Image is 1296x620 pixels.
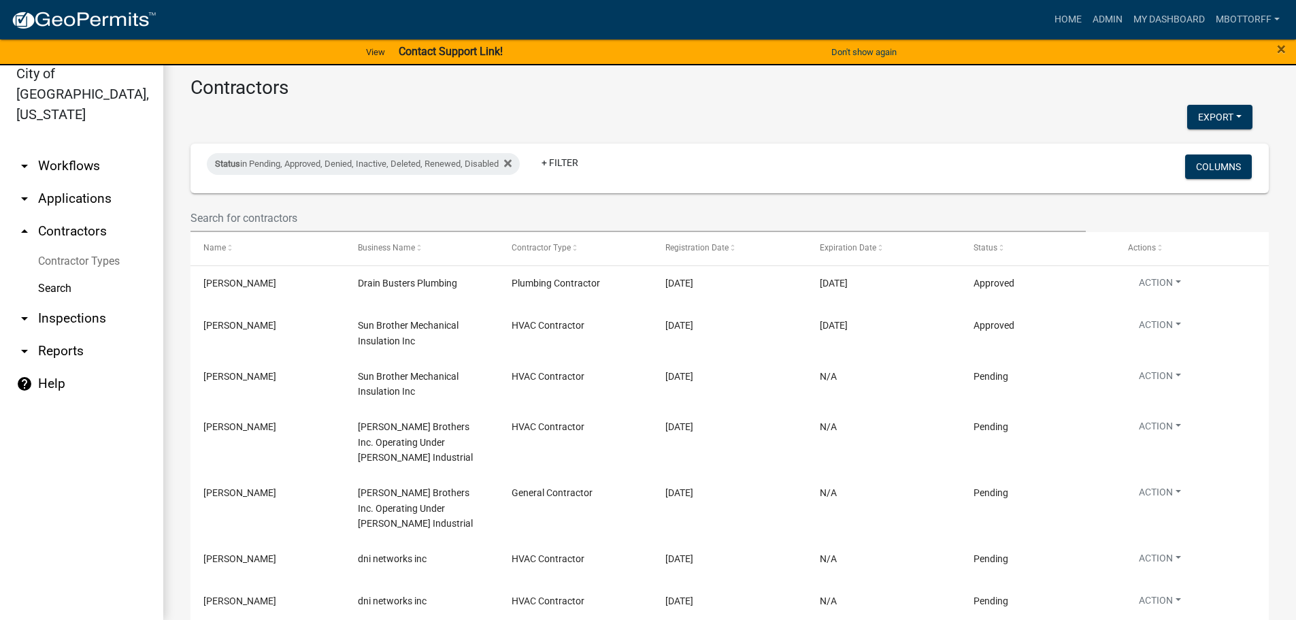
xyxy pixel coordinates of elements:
[512,278,600,289] span: Plumbing Contractor
[1128,485,1192,505] button: Action
[974,487,1008,498] span: Pending
[1128,7,1210,33] a: My Dashboard
[1185,154,1252,179] button: Columns
[1087,7,1128,33] a: Admin
[190,76,1269,99] h3: Contractors
[1115,232,1269,265] datatable-header-cell: Actions
[1128,276,1192,295] button: Action
[820,487,837,498] span: N/A
[665,278,693,289] span: 09/16/2025
[820,320,848,331] span: 12/31/2025
[358,320,459,346] span: Sun Brother Mechanical Insulation Inc
[820,371,837,382] span: N/A
[16,191,33,207] i: arrow_drop_down
[1128,419,1192,439] button: Action
[358,371,459,397] span: Sun Brother Mechanical Insulation Inc
[820,243,876,252] span: Expiration Date
[1277,41,1286,57] button: Close
[203,371,276,382] span: Nicanor Gonzalez
[512,553,584,564] span: HVAC Contractor
[16,223,33,240] i: arrow_drop_up
[358,595,427,606] span: dni networks inc
[399,45,503,58] strong: Contact Support Link!
[974,421,1008,432] span: Pending
[1128,318,1192,338] button: Action
[512,595,584,606] span: HVAC Contractor
[512,421,584,432] span: HVAC Contractor
[665,320,693,331] span: 09/15/2025
[203,243,226,252] span: Name
[358,278,457,289] span: Drain Busters Plumbing
[974,595,1008,606] span: Pending
[665,487,693,498] span: 09/15/2025
[1277,39,1286,59] span: ×
[1128,369,1192,389] button: Action
[1210,7,1285,33] a: Mbottorff
[512,243,571,252] span: Contractor Type
[1128,551,1192,571] button: Action
[807,232,961,265] datatable-header-cell: Expiration Date
[665,595,693,606] span: 09/15/2025
[203,320,276,331] span: Nicanor Gonzalez
[16,158,33,174] i: arrow_drop_down
[974,243,997,252] span: Status
[665,243,729,252] span: Registration Date
[16,310,33,327] i: arrow_drop_down
[499,232,652,265] datatable-header-cell: Contractor Type
[974,553,1008,564] span: Pending
[203,421,276,432] span: Christa Barfield
[974,278,1014,289] span: Approved
[826,41,902,63] button: Don't show again
[512,320,584,331] span: HVAC Contractor
[1049,7,1087,33] a: Home
[1187,105,1252,129] button: Export
[358,243,415,252] span: Business Name
[974,371,1008,382] span: Pending
[190,232,344,265] datatable-header-cell: Name
[652,232,806,265] datatable-header-cell: Registration Date
[665,371,693,382] span: 09/15/2025
[16,343,33,359] i: arrow_drop_down
[665,421,693,432] span: 09/15/2025
[820,553,837,564] span: N/A
[16,376,33,392] i: help
[512,371,584,382] span: HVAC Contractor
[361,41,391,63] a: View
[203,278,276,289] span: Donald Hughes
[344,232,498,265] datatable-header-cell: Business Name
[203,595,276,606] span: ding QIN
[961,232,1114,265] datatable-header-cell: Status
[665,553,693,564] span: 09/15/2025
[358,421,473,463] span: Renfrow Brothers Inc. Operating Under Renfrow Industrial
[820,595,837,606] span: N/A
[358,553,427,564] span: dni networks inc
[203,553,276,564] span: ding QIN
[512,487,593,498] span: General Contractor
[190,204,1086,232] input: Search for contractors
[820,421,837,432] span: N/A
[974,320,1014,331] span: Approved
[1128,243,1156,252] span: Actions
[358,487,473,529] span: Renfrow Brothers Inc. Operating Under Renfrow Industrial
[207,153,520,175] div: in Pending, Approved, Denied, Inactive, Deleted, Renewed, Disabled
[203,487,276,498] span: Christa Barfield
[820,278,848,289] span: 12/31/2025
[215,159,240,169] span: Status
[531,150,589,175] a: + Filter
[1128,593,1192,613] button: Action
